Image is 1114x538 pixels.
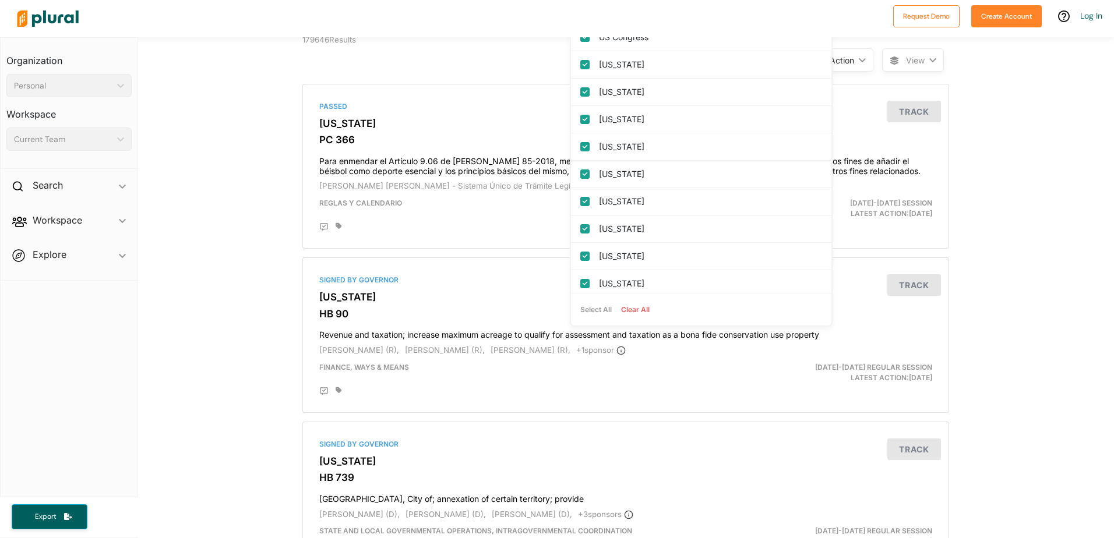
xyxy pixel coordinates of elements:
h3: HB 90 [319,308,932,320]
h2: Search [33,179,63,192]
button: Request Demo [893,5,960,27]
span: [PERSON_NAME] [PERSON_NAME] - Sistema Único de Trámite Legislativo [319,181,593,190]
h4: Para enmendar el Artículo 9.06 de [PERSON_NAME] 85-2018, mejor conocida como la “Ley de Reforma E... [319,151,932,176]
label: [US_STATE] [599,138,820,155]
h3: Organization [6,44,132,69]
span: [DATE]-[DATE] Regular Session [815,363,932,371]
div: Add tags [336,222,341,229]
h4: Revenue and taxation; increase maximum acreage to qualify for assessment and taxation as a bona f... [319,324,932,340]
span: [DATE]-[DATE] Regular Session [815,526,932,535]
div: Add Position Statement [319,387,329,396]
div: Signed by Governor [319,275,932,285]
button: Export [12,504,87,529]
button: Track [887,101,941,122]
h3: PC 366 [319,134,932,146]
div: Latest Action: [DATE] [731,198,942,219]
div: Personal [14,80,112,92]
button: Track [887,438,941,460]
button: Select All [576,301,616,318]
button: Clear All [616,301,654,318]
span: State and Local Governmental Operations, Intragovernmental Coordination [319,526,632,535]
label: [US_STATE] [599,247,820,265]
div: 179646 Results [294,31,460,75]
span: + 3 sponsor s [578,509,633,519]
a: Create Account [971,9,1042,22]
span: Export [27,512,64,522]
label: [US_STATE] [599,83,820,101]
button: Track [887,274,941,296]
h3: [US_STATE] [319,291,932,303]
span: [PERSON_NAME] (D), [492,509,572,519]
h3: Workspace [6,97,132,123]
button: Create Account [971,5,1042,27]
span: [PERSON_NAME] (D), [406,509,486,519]
h3: [US_STATE] [319,118,932,129]
label: [US_STATE] [599,275,820,292]
span: Reglas y Calendario [319,199,402,207]
h3: [US_STATE] [319,455,932,467]
span: [PERSON_NAME] (R), [319,345,399,355]
label: [US_STATE] [599,165,820,183]
span: [PERSON_NAME] (D), [319,509,400,519]
span: + 1 sponsor [576,345,626,355]
span: View [906,54,925,66]
h4: [GEOGRAPHIC_DATA], City of; annexation of certain territory; provide [319,489,932,504]
div: Latest Action: [DATE] [731,362,942,383]
span: [PERSON_NAME] (R), [405,345,485,355]
div: Add tags [336,387,341,394]
div: Add Position Statement [319,222,329,232]
div: Current Team [14,133,112,146]
label: [US_STATE] [599,193,820,210]
label: [US_STATE] [599,220,820,238]
div: Passed [319,101,932,112]
a: Request Demo [893,9,960,22]
div: Signed by Governor [319,439,932,449]
label: [US_STATE] [599,56,820,73]
span: [DATE]-[DATE] Session [850,199,932,207]
label: [US_STATE] [599,111,820,128]
span: Finance, Ways & Means [319,363,409,371]
span: [PERSON_NAME] (R), [491,345,570,355]
h3: HB 739 [319,472,932,483]
a: Log In [1080,10,1102,21]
